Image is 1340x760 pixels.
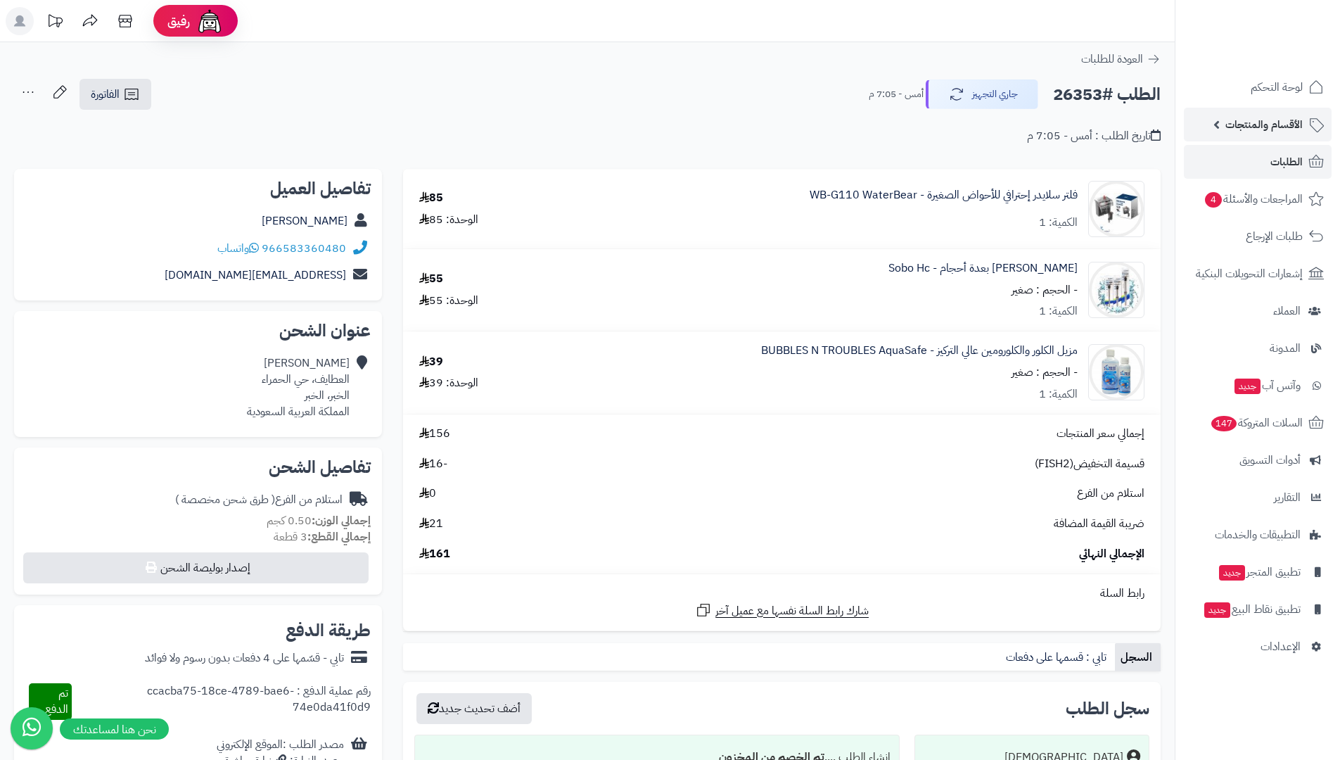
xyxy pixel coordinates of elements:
[1215,525,1301,545] span: التطبيقات والخدمات
[419,516,443,532] span: 21
[416,693,532,724] button: أضف تحديث جديد
[1204,189,1303,209] span: المراجعات والأسئلة
[25,180,371,197] h2: تفاصيل العميل
[217,240,259,257] a: واتساب
[1039,215,1078,231] div: الكمية: 1
[1081,51,1143,68] span: العودة للطلبات
[419,456,447,472] span: -16
[1184,257,1332,291] a: إشعارات التحويلات البنكية
[1184,443,1332,477] a: أدوات التسويق
[1218,562,1301,582] span: تطبيق المتجر
[1219,565,1245,581] span: جديد
[1066,700,1149,717] h3: سجل الطلب
[1184,406,1332,440] a: السلات المتروكة147
[1035,456,1144,472] span: قسيمة التخفيض(FISH2)
[167,13,190,30] span: رفيق
[1184,145,1332,179] a: الطلبات
[1184,481,1332,514] a: التقارير
[1077,486,1144,502] span: استلام من الفرع
[1196,264,1303,284] span: إشعارات التحويلات البنكية
[1081,51,1161,68] a: العودة للطلبات
[419,271,443,287] div: 55
[761,343,1078,359] a: مزيل الكلور والكلورومين عالي التركيز - BUBBLES N TROUBLES AquaSafe
[1270,152,1303,172] span: الطلبات
[25,459,371,476] h2: تفاصيل الشحن
[267,512,371,529] small: 0.50 كجم
[247,355,350,419] div: [PERSON_NAME] العطايف، حي الحمراء الخبر، الخبر المملكة العربية السعودية
[45,685,68,718] span: تم الدفع
[1246,227,1303,246] span: طلبات الإرجاع
[419,486,436,502] span: 0
[262,240,346,257] a: 966583360480
[79,79,151,110] a: الفاتورة
[1273,301,1301,321] span: العملاء
[1000,643,1115,671] a: تابي : قسمها على دفعات
[72,683,371,720] div: رقم عملية الدفع : ccacba75-18ce-4789-bae6-74e0da41f0d9
[1089,262,1144,318] img: 1739038185-61Sc4BA91XL._SL1000_-90x90.jpg
[419,426,450,442] span: 156
[869,87,924,101] small: أمس - 7:05 م
[91,86,120,103] span: الفاتورة
[1205,192,1222,208] span: 4
[715,603,869,619] span: شارك رابط السلة نفسها مع عميل آخر
[1039,386,1078,403] div: الكمية: 1
[1203,600,1301,619] span: تطبيق نقاط البيع
[1225,115,1303,134] span: الأقسام والمنتجات
[1261,637,1301,657] span: الإعدادات
[1184,555,1332,589] a: تطبيق المتجرجديد
[1027,128,1161,144] div: تاريخ الطلب : أمس - 7:05 م
[25,322,371,339] h2: عنوان الشحن
[286,622,371,639] h2: طريقة الدفع
[695,602,869,619] a: شارك رابط السلة نفسها مع عميل آخر
[1054,516,1144,532] span: ضريبة القيمة المضافة
[175,492,343,508] div: استلام من الفرع
[1234,379,1261,394] span: جديد
[1039,303,1078,319] div: الكمية: 1
[37,7,72,39] a: تحديثات المنصة
[1089,344,1144,400] img: 1749129585-1707834971-Turki_Al-zahrani-(1)%D9%8A%D9%81%D8%AA%D9%86%D9%85%D8%B9%D9%87443-2000x2000...
[1012,364,1078,381] small: - الحجم : صغير
[810,187,1078,203] a: فلتر سلايدر إحترافي للأحواض الصغيرة - WB-G110 WaterBear
[1079,546,1144,562] span: الإجمالي النهائي
[1251,77,1303,97] span: لوحة التحكم
[1053,80,1161,109] h2: الطلب #26353
[926,80,1038,109] button: جاري التجهيز
[409,585,1155,602] div: رابط السلة
[1270,338,1301,358] span: المدونة
[1184,518,1332,552] a: التطبيقات والخدمات
[419,375,478,391] div: الوحدة: 39
[1089,181,1144,237] img: 1716630715-WB-G110-90x90.jpg
[1274,488,1301,507] span: التقارير
[1057,426,1144,442] span: إجمالي سعر المنتجات
[1184,294,1332,328] a: العملاء
[1184,220,1332,253] a: طلبات الإرجاع
[175,491,275,508] span: ( طرق شحن مخصصة )
[888,260,1078,277] a: [PERSON_NAME] بعدة أحجام - Sobo Hc
[1233,376,1301,395] span: وآتس آب
[1184,369,1332,403] a: وآتس آبجديد
[1184,70,1332,104] a: لوحة التحكم
[145,650,344,666] div: تابي - قسّمها على 4 دفعات بدون رسوم ولا فوائد
[1204,602,1230,618] span: جديد
[419,293,478,309] div: الوحدة: 55
[196,7,224,35] img: ai-face.png
[165,267,346,284] a: [EMAIL_ADDRESS][DOMAIN_NAME]
[274,528,371,545] small: 3 قطعة
[419,354,443,370] div: 39
[1184,630,1332,664] a: الإعدادات
[419,190,443,206] div: 85
[1239,450,1301,470] span: أدوات التسويق
[419,212,478,228] div: الوحدة: 85
[1184,593,1332,626] a: تطبيق نقاط البيعجديد
[23,552,369,583] button: إصدار بوليصة الشحن
[1211,416,1237,431] span: 147
[1184,182,1332,216] a: المراجعات والأسئلة4
[1115,643,1161,671] a: السجل
[262,213,347,229] a: [PERSON_NAME]
[307,528,371,545] strong: إجمالي القطع:
[419,546,450,562] span: 161
[1012,281,1078,298] small: - الحجم : صغير
[312,512,371,529] strong: إجمالي الوزن:
[1210,413,1303,433] span: السلات المتروكة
